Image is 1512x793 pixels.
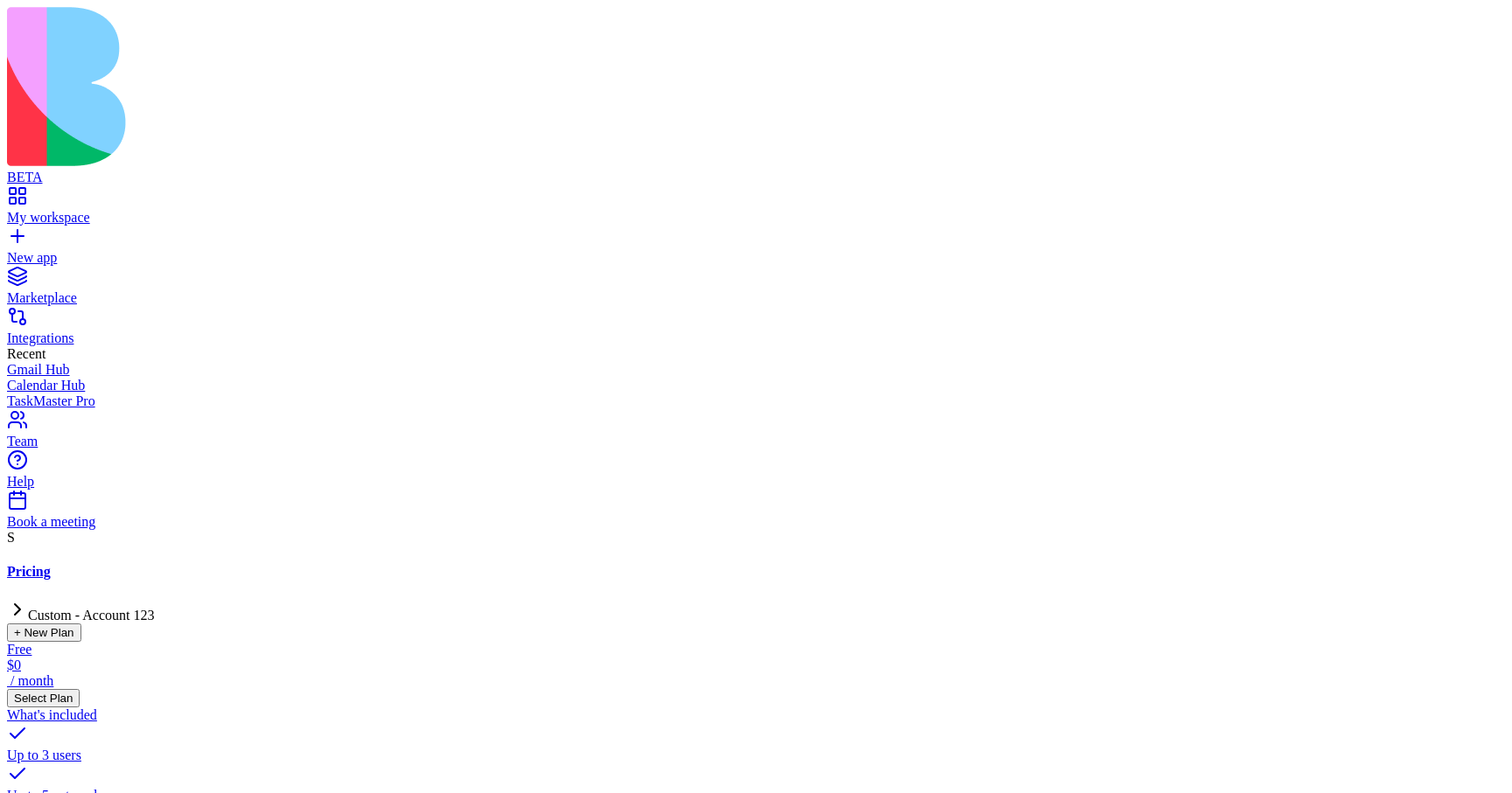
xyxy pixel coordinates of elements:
div: $ 0 [7,657,1505,673]
span: Recent [7,346,45,361]
div: Marketplace [7,290,1505,306]
span: S [7,530,15,545]
a: BETA [7,154,1505,185]
a: Pricing [7,564,1505,580]
div: Up to 3 users [7,748,1505,763]
img: logo [7,7,710,166]
a: Team [7,418,1505,449]
a: Integrations [7,315,1505,346]
div: Free [7,642,1505,657]
a: Book a meeting [7,498,1505,530]
div: My workspace [7,210,1505,226]
div: BETA [7,170,1505,185]
div: Custom - Account 123 [7,599,1505,623]
div: / month [7,673,1505,689]
a: Marketplace [7,275,1505,306]
a: Help [7,458,1505,490]
a: + New Plan [7,624,81,639]
button: Select Plan [7,689,80,707]
div: Help [7,474,1505,490]
div: What's included [7,707,1505,723]
div: New app [7,250,1505,266]
div: Book a meeting [7,514,1505,530]
div: Integrations [7,330,1505,346]
a: New app [7,234,1505,266]
a: Gmail Hub [7,362,1505,378]
div: Team [7,434,1505,449]
a: Calendar Hub [7,378,1505,393]
button: + New Plan [7,623,81,642]
a: TaskMaster Pro [7,393,1505,409]
a: My workspace [7,194,1505,226]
